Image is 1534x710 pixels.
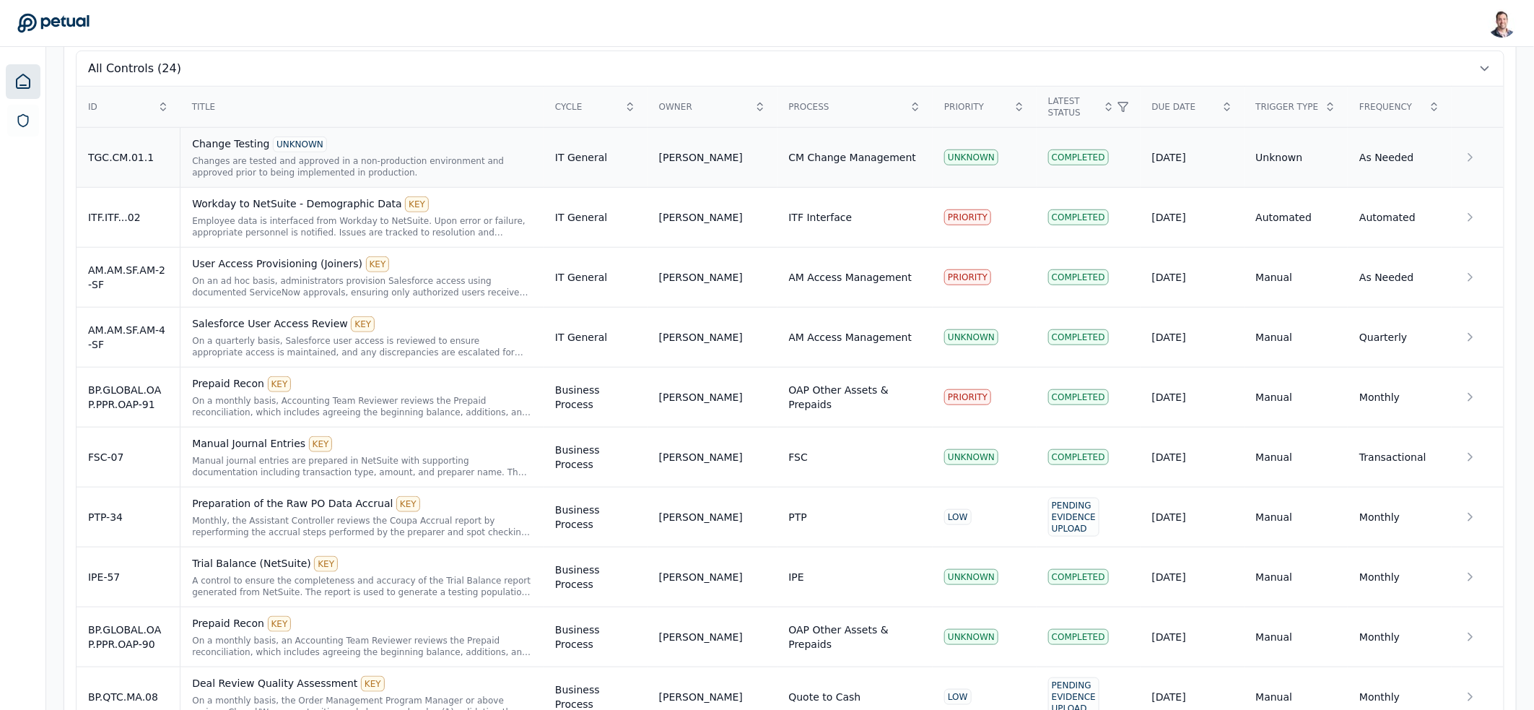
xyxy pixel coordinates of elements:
td: Automated [1348,188,1452,248]
div: User Access Provisioning (Joiners) [192,256,532,272]
td: Automated [1245,188,1348,248]
div: TGC.CM.01.1 [88,150,168,165]
div: Employee data is interfaced from Workday to NetSuite. Upon error or failure, appropriate personne... [192,215,532,238]
div: Trigger Type [1256,101,1337,113]
div: Cycle [555,101,636,113]
td: IT General [544,128,648,188]
td: Monthly [1348,488,1452,547]
div: Completed [1048,449,1109,465]
div: Owner [659,101,766,113]
div: Preparation of the Raw PO Data Accrual [192,496,532,512]
div: [DATE] [1152,150,1233,165]
div: On a monthly basis, an Accounting Team Reviewer reviews the Prepaid reconciliation, which include... [192,635,532,658]
div: KEY [268,376,292,392]
div: AM.AM.SF.AM-4-SF [88,323,168,352]
div: Pending Evidence Upload [1048,498,1099,537]
div: Change Testing [192,137,532,152]
div: Deal Review Quality Assessment [192,676,532,692]
td: Business Process [544,488,648,547]
div: Frequency [1359,101,1440,113]
div: KEY [361,676,385,692]
td: As Needed [1348,248,1452,308]
td: IT General [544,188,648,248]
td: Manual [1245,248,1348,308]
td: Manual [1245,547,1348,607]
div: Title [192,101,532,113]
div: ITF.ITF...02 [88,210,168,225]
div: Completed [1048,389,1109,405]
td: As Needed [1348,128,1452,188]
div: Completed [1048,269,1109,285]
td: Manual [1245,368,1348,428]
div: Changes are tested and approved in a non-production environment and approved prior to being imple... [192,155,532,178]
div: [DATE] [1152,690,1233,704]
div: KEY [314,556,338,572]
div: Completed [1048,329,1109,345]
div: PRIORITY [944,209,991,225]
div: Completed [1048,150,1109,165]
div: [PERSON_NAME] [659,450,743,464]
div: CM Change Management [789,150,917,165]
div: PTP-34 [88,510,168,524]
div: Prepaid Recon [192,616,532,632]
a: SOC [7,105,39,137]
div: Completed [1048,629,1109,645]
div: UNKNOWN [944,150,998,165]
div: KEY [405,196,429,212]
div: BP.QTC.MA.08 [88,690,168,704]
div: BP.GLOBAL.OAP.PPR.OAP-90 [88,623,168,651]
div: OAP Other Assets & Prepaids [789,623,922,651]
div: Manual Journal Entries [192,436,532,452]
div: PRIORITY [944,389,991,405]
td: Business Process [544,547,648,607]
div: LOW [944,689,972,705]
div: [DATE] [1152,450,1233,464]
div: A control to ensure the completeness and accuracy of the Trial Balance report generated from NetS... [192,575,532,598]
div: [PERSON_NAME] [659,510,743,524]
div: IPE [789,570,804,584]
div: [DATE] [1152,510,1233,524]
div: Workday to NetSuite - Demographic Data [192,196,532,212]
td: Business Process [544,607,648,667]
div: OAP Other Assets & Prepaids [789,383,922,412]
span: All Controls (24) [88,60,181,77]
div: [PERSON_NAME] [659,270,743,285]
div: PTP [789,510,807,524]
td: Monthly [1348,368,1452,428]
td: Unknown [1245,128,1348,188]
div: Completed [1048,209,1109,225]
div: ITF Interface [789,210,853,225]
div: [PERSON_NAME] [659,630,743,644]
td: Business Process [544,428,648,488]
div: FSC-07 [88,450,168,464]
td: Transactional [1348,428,1452,488]
div: Completed [1048,569,1109,585]
a: Go to Dashboard [17,13,90,33]
div: [PERSON_NAME] [659,570,743,584]
button: All Controls (24) [77,51,1504,86]
div: UNKNOWN [273,137,327,152]
div: [PERSON_NAME] [659,150,743,165]
td: IT General [544,308,648,368]
div: [DATE] [1152,630,1233,644]
div: UNKNOWN [944,629,998,645]
div: [PERSON_NAME] [659,330,743,345]
div: KEY [268,616,292,632]
div: Due Date [1152,101,1233,113]
div: KEY [366,256,390,272]
div: On a quarterly basis, Salesforce user access is reviewed to ensure appropriate access is maintain... [192,335,532,358]
div: KEY [309,436,333,452]
div: FSC [789,450,808,464]
td: Manual [1245,308,1348,368]
div: AM Access Management [789,270,912,285]
td: Manual [1245,428,1348,488]
div: LOW [944,509,972,525]
div: ID [88,101,169,113]
div: Manual journal entries are prepared in NetSuite with supporting documentation including transacti... [192,455,532,478]
div: UNKNOWN [944,449,998,465]
div: [PERSON_NAME] [659,390,743,404]
div: PRIORITY [944,269,991,285]
div: [DATE] [1152,210,1233,225]
div: UNKNOWN [944,329,998,345]
div: [PERSON_NAME] [659,210,743,225]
